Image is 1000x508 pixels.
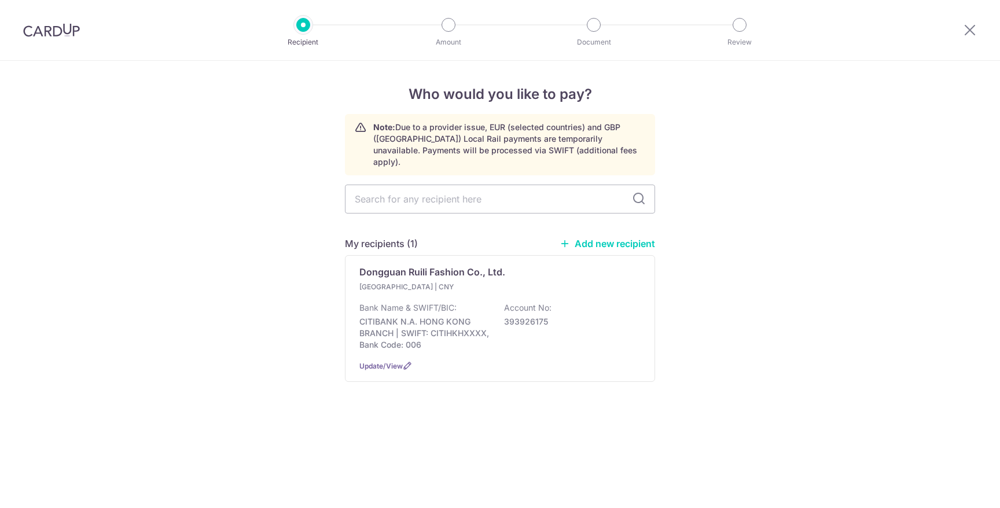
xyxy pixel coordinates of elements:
[359,265,505,279] p: Dongguan Ruili Fashion Co., Ltd.
[359,302,457,314] p: Bank Name & SWIFT/BIC:
[260,36,346,48] p: Recipient
[925,473,988,502] iframe: Opens a widget where you can find more information
[504,302,552,314] p: Account No:
[359,281,496,293] p: [GEOGRAPHIC_DATA] | CNY
[406,36,491,48] p: Amount
[359,316,489,351] p: CITIBANK N.A. HONG KONG BRANCH | SWIFT: CITIHKHXXXX, Bank Code: 006
[560,238,655,249] a: Add new recipient
[345,237,418,251] h5: My recipients (1)
[359,362,403,370] a: Update/View
[697,36,782,48] p: Review
[504,316,634,327] p: 393926175
[345,185,655,213] input: Search for any recipient here
[373,122,395,132] strong: Note:
[345,84,655,105] h4: Who would you like to pay?
[551,36,637,48] p: Document
[23,23,80,37] img: CardUp
[373,122,645,168] p: Due to a provider issue, EUR (selected countries) and GBP ([GEOGRAPHIC_DATA]) Local Rail payments...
